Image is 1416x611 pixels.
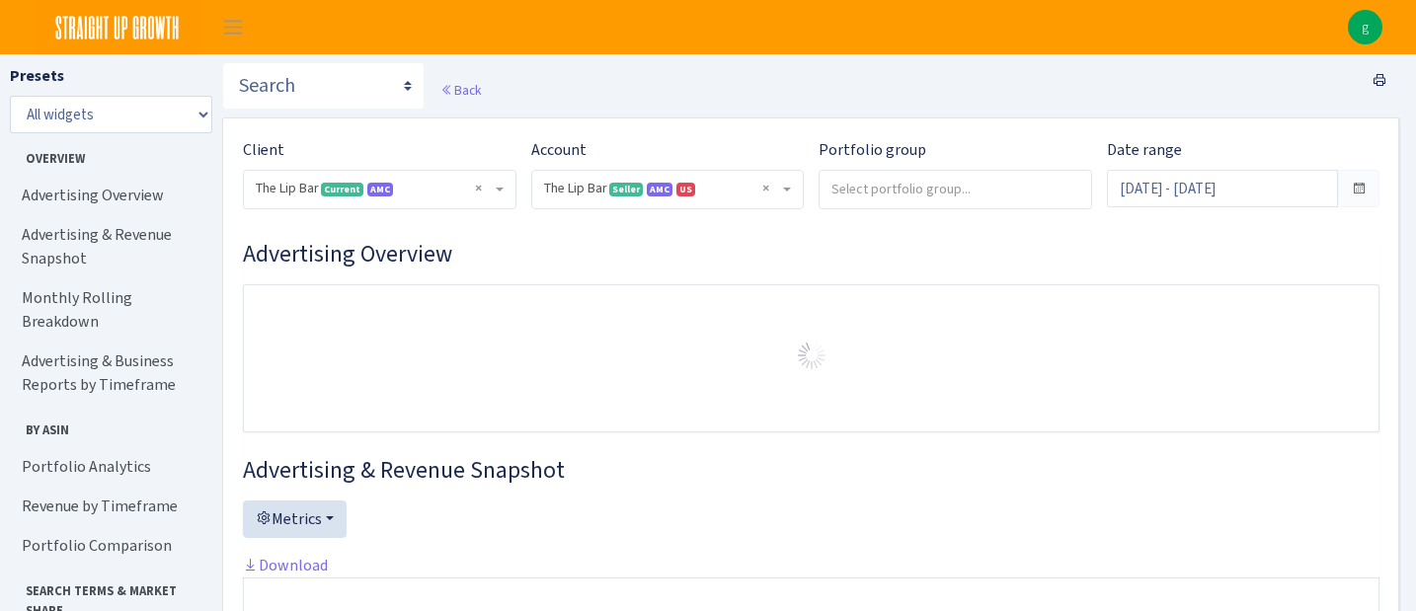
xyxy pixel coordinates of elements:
img: gina [1348,10,1382,44]
a: Portfolio Comparison [10,526,207,566]
span: Current [321,183,363,196]
a: Revenue by Timeframe [10,487,207,526]
span: The Lip Bar <span class="badge badge-success">Seller</span><span class="badge badge-primary" data... [544,179,780,198]
a: g [1348,10,1382,44]
span: The Lip Bar <span class="badge badge-success">Current</span><span class="badge badge-primary" dat... [256,179,492,198]
span: By ASIN [11,413,206,439]
span: Remove all items [762,179,769,198]
label: Presets [10,64,64,88]
span: Amazon Marketing Cloud [647,183,672,196]
span: Seller [609,183,643,196]
a: Back [440,81,481,99]
span: Amazon Marketing Cloud [367,183,393,196]
a: Advertising & Revenue Snapshot [10,215,207,278]
h3: Widget #1 [243,240,1379,268]
button: Metrics [243,500,347,538]
button: Toggle navigation [208,11,258,43]
label: Client [243,138,284,162]
label: Portfolio group [819,138,926,162]
span: The Lip Bar <span class="badge badge-success">Current</span><span class="badge badge-primary" dat... [244,171,515,208]
a: Portfolio Analytics [10,447,207,487]
span: Overview [11,141,206,168]
span: The Lip Bar <span class="badge badge-success">Seller</span><span class="badge badge-primary" data... [532,171,804,208]
a: Advertising & Business Reports by Timeframe [10,342,207,405]
span: US [676,183,695,196]
h3: Widget #2 [243,456,1379,485]
span: Remove all items [475,179,482,198]
a: Download [243,555,328,575]
label: Account [531,138,587,162]
label: Date range [1107,138,1182,162]
img: Preloader [796,340,827,371]
a: Advertising Overview [10,176,207,215]
input: Select portfolio group... [820,171,1091,206]
a: Monthly Rolling Breakdown [10,278,207,342]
